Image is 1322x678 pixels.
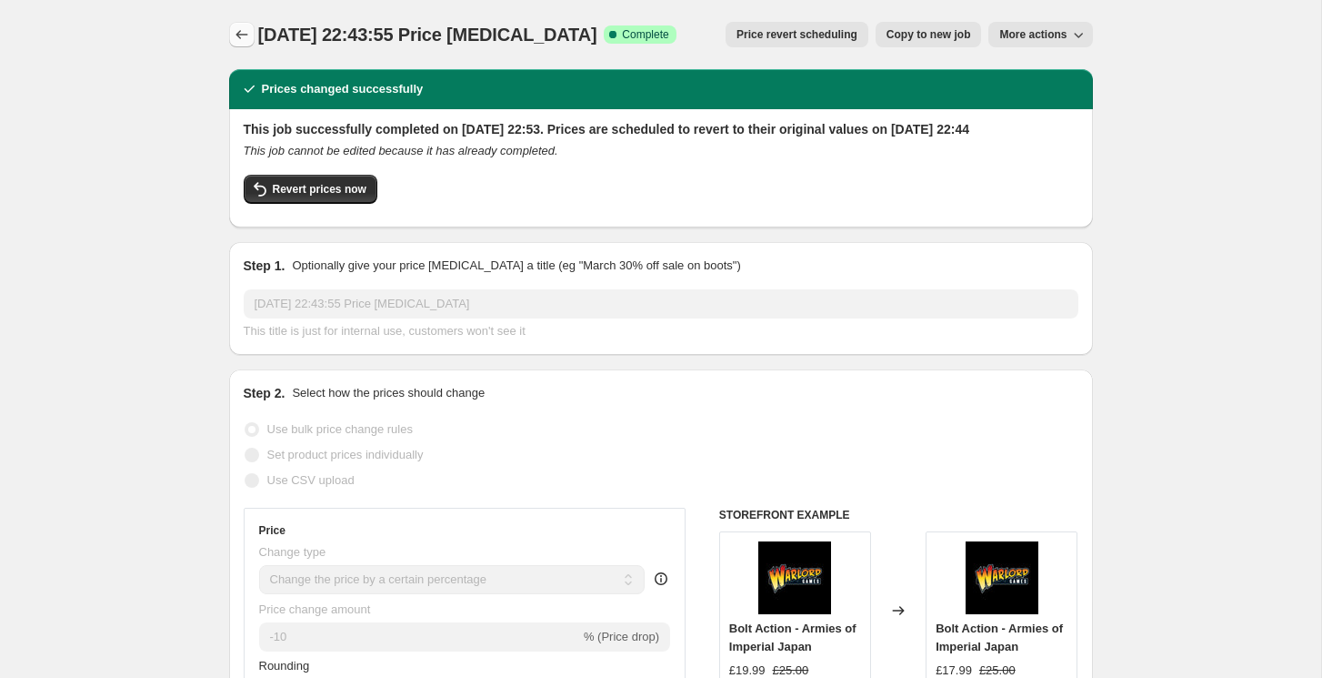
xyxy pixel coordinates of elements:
input: 30% off holiday sale [244,289,1078,319]
span: Rounding [259,659,310,673]
h2: This job successfully completed on [DATE] 22:53. Prices are scheduled to revert to their original... [244,120,1078,138]
button: Price revert scheduling [726,22,868,47]
span: Price change amount [259,602,371,616]
span: This title is just for internal use, customers won't see it [244,324,526,338]
input: -15 [259,622,580,652]
button: More actions [988,22,1092,47]
img: channels4_profile_66513401-d92f-41a5-89a3-c416887bb500_80x.jpg [758,541,831,614]
span: Complete [622,27,668,42]
span: Set product prices individually [267,448,424,461]
img: channels4_profile_66513401-d92f-41a5-89a3-c416887bb500_80x.jpg [966,541,1038,614]
i: This job cannot be edited because it has already completed. [244,144,558,157]
span: More actions [999,27,1067,42]
h2: Step 2. [244,384,285,402]
button: Revert prices now [244,175,377,204]
button: Price change jobs [229,22,255,47]
span: [DATE] 22:43:55 Price [MEDICAL_DATA] [258,25,597,45]
h2: Step 1. [244,257,285,275]
span: Copy to new job [886,27,971,42]
span: Revert prices now [273,182,366,197]
span: Bolt Action - Armies of Imperial Japan [729,622,856,653]
span: Use bulk price change rules [267,422,413,436]
span: % (Price drop) [584,630,659,643]
button: Copy to new job [876,22,982,47]
span: Change type [259,545,326,559]
h2: Prices changed successfully [262,80,424,98]
h6: STOREFRONT EXAMPLE [719,508,1078,522]
span: Price revert scheduling [736,27,857,42]
p: Optionally give your price [MEDICAL_DATA] a title (eg "March 30% off sale on boots") [292,257,740,275]
span: Use CSV upload [267,473,355,487]
h3: Price [259,523,285,538]
p: Select how the prices should change [292,384,485,402]
span: Bolt Action - Armies of Imperial Japan [936,622,1063,653]
div: help [652,570,670,588]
